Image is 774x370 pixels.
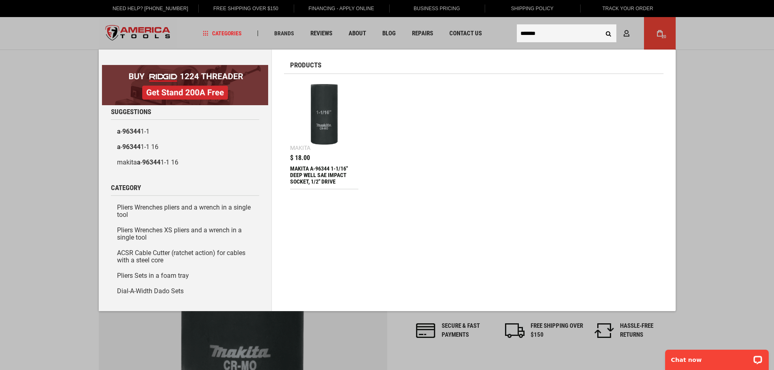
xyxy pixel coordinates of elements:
a: makitaa-963441-1 16 [111,155,259,170]
a: Pliers Wrenches pliers and a wrench in a single tool [111,200,259,223]
a: BOGO: Buy RIDGID® 1224 Threader, Get Stand 200A Free! [102,65,268,71]
span: Categories [203,30,242,36]
span: Suggestions [111,108,151,115]
a: ACSR Cable Cutter (ratchet action) for cables with a steel core [111,245,259,268]
button: Search [601,26,616,41]
iframe: LiveChat chat widget [660,344,774,370]
div: Makita [290,145,310,151]
a: a-963441-1 16 [111,139,259,155]
a: Brands [271,28,298,39]
a: Pliers Wrenches XS pliers and a wrench in a single tool [111,223,259,245]
a: Dial-A-Width Dado Sets [111,283,259,299]
a: MAKITA A-96344 1-1/16 Makita $ 18.00 MAKITA A-96344 1-1/16" DEEP WELL SAE IMPACT SOCKET, 1/2" DRIVE [290,80,359,189]
div: MAKITA A-96344 1-1/16 [290,165,359,185]
b: a [117,143,121,151]
a: Pliers Sets in a foam tray [111,268,259,283]
b: 96344 [142,158,160,166]
a: Categories [199,28,245,39]
span: $ 18.00 [290,155,310,161]
span: Brands [274,30,294,36]
b: 96344 [122,128,141,135]
a: a-963441-1 [111,124,259,139]
img: BOGO: Buy RIDGID® 1224 Threader, Get Stand 200A Free! [102,65,268,105]
b: a [117,128,121,135]
img: MAKITA A-96344 1-1/16 [294,84,355,145]
b: 96344 [122,143,141,151]
span: Category [111,184,141,191]
span: Products [290,62,321,69]
b: a [137,158,141,166]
